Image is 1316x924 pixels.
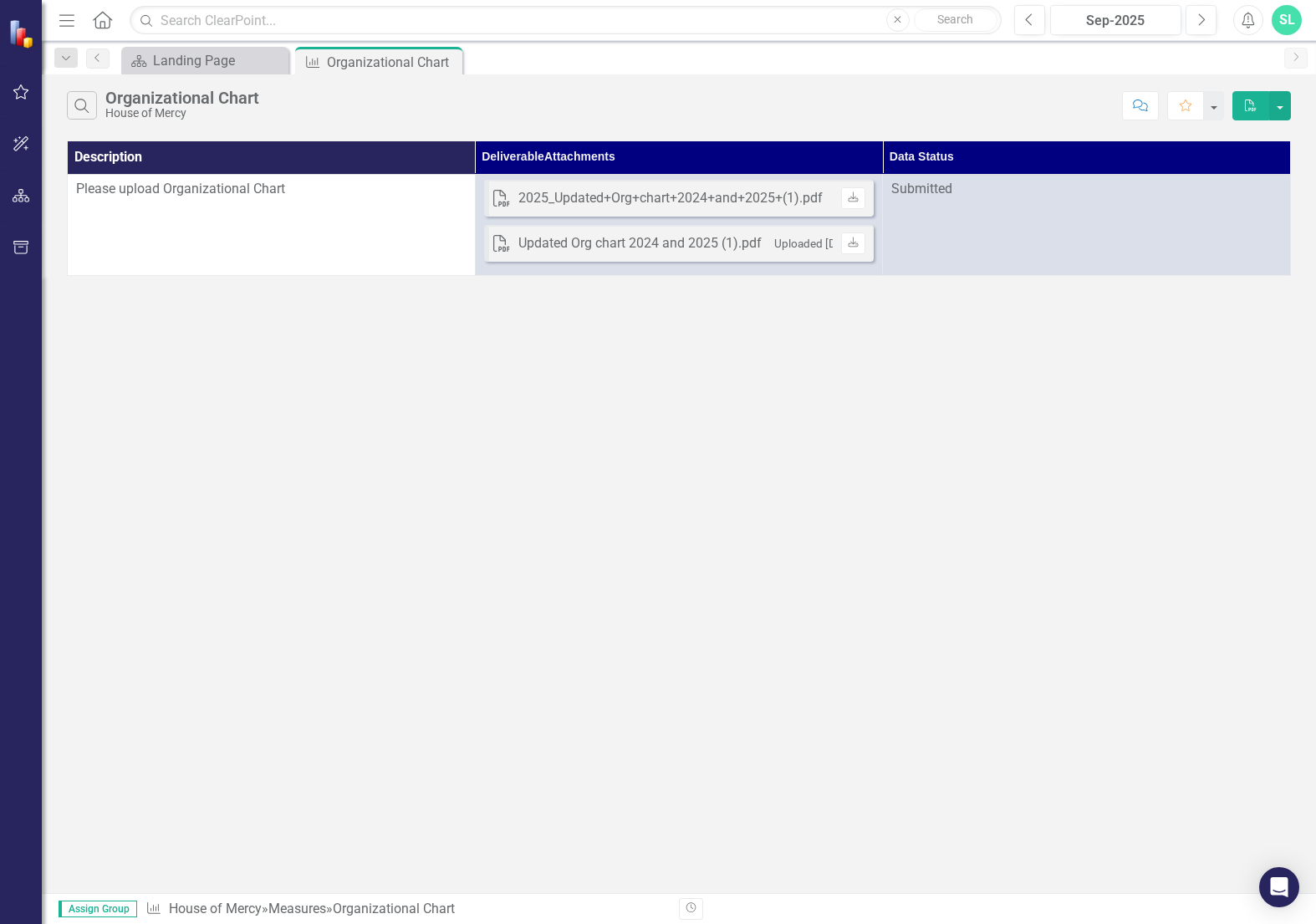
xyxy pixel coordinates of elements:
[333,901,455,916] div: Organizational Chart
[891,181,952,197] span: Submitted
[169,901,262,916] a: House of Mercy
[153,50,284,71] div: Landing Page
[1050,5,1181,35] button: Sep-2025
[1259,867,1299,907] div: Open Intercom Messenger
[105,107,259,120] div: House of Mercy
[883,174,1291,275] td: Double-Click to Edit
[937,13,973,26] span: Search
[8,18,38,48] img: ClearPoint Strategy
[268,901,326,916] a: Measures
[518,234,762,253] div: Updated Org chart 2024 and 2025 (1).pdf
[59,901,137,917] span: Assign Group
[475,174,883,275] td: Double-Click to Edit
[914,8,997,32] button: Search
[76,181,285,197] span: Please upload Organizational Chart
[327,52,458,73] div: Organizational Chart
[774,237,911,250] small: Uploaded [DATE] 12:23 PM
[130,6,1002,35] input: Search ClearPoint...
[518,189,823,208] div: 2025_Updated+Org+chart+2024+and+2025+(1).pdf
[105,89,259,107] div: Organizational Chart
[125,50,284,71] a: Landing Page
[1272,5,1302,35] button: SL
[1056,11,1176,31] div: Sep-2025
[145,900,666,919] div: » »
